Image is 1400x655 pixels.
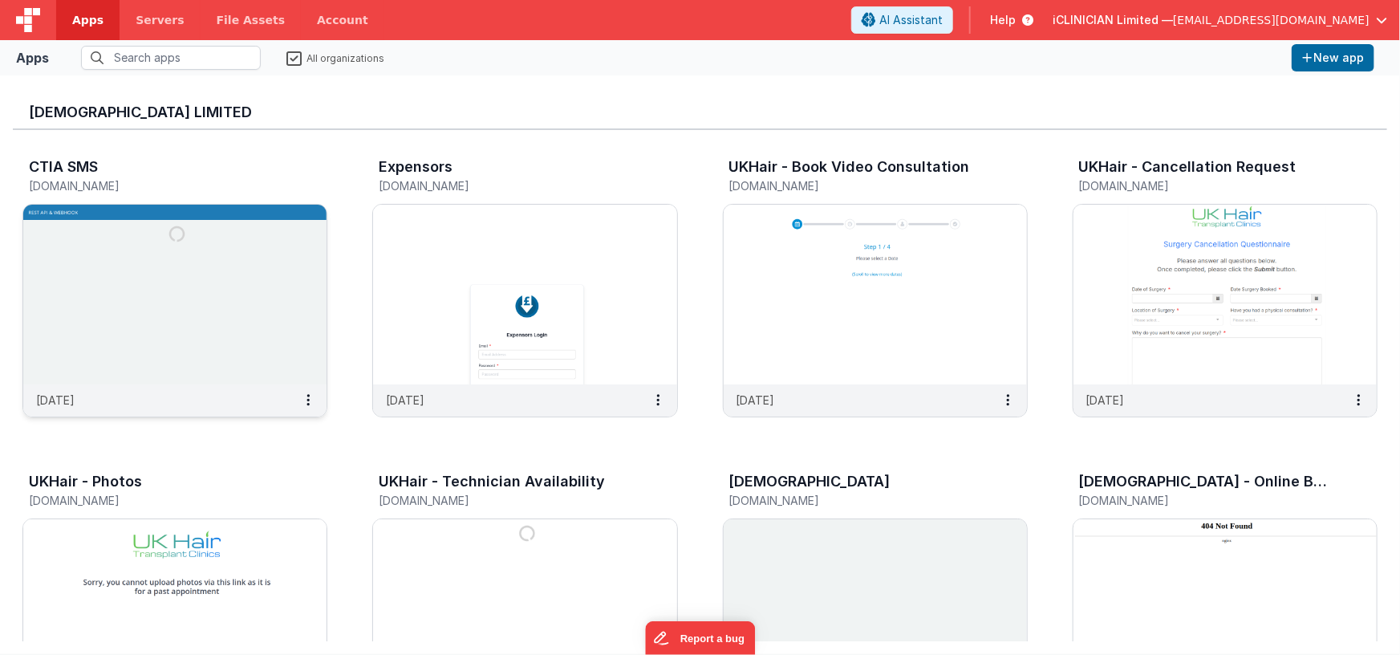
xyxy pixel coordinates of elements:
button: New app [1292,44,1374,71]
span: File Assets [217,12,286,28]
h5: [DOMAIN_NAME] [29,180,287,192]
span: AI Assistant [879,12,943,28]
span: [EMAIL_ADDRESS][DOMAIN_NAME] [1173,12,1370,28]
h5: [DOMAIN_NAME] [29,494,287,507]
h5: [DOMAIN_NAME] [729,494,988,507]
h3: Expensors [379,159,452,175]
input: Search apps [81,46,261,70]
p: [DATE] [386,392,424,409]
h3: [DEMOGRAPHIC_DATA] - Online Bookings [1079,474,1333,490]
button: AI Assistant [851,6,953,34]
h5: [DOMAIN_NAME] [379,180,637,192]
h5: [DOMAIN_NAME] [379,494,637,507]
button: iCLINICIAN Limited — [EMAIL_ADDRESS][DOMAIN_NAME] [1053,12,1387,28]
h3: UKHair - Photos [29,474,142,490]
h3: [DEMOGRAPHIC_DATA] [729,474,891,490]
span: Help [990,12,1016,28]
p: [DATE] [36,392,75,409]
h5: [DOMAIN_NAME] [1079,180,1337,192]
span: Apps [72,12,103,28]
span: iCLINICIAN Limited — [1053,12,1173,28]
h5: [DOMAIN_NAME] [729,180,988,192]
h5: [DOMAIN_NAME] [1079,494,1337,507]
span: Servers [136,12,184,28]
iframe: Marker.io feedback button [645,621,755,655]
h3: CTIA SMS [29,159,98,175]
h3: [DEMOGRAPHIC_DATA] Limited [29,104,1371,120]
label: All organizations [286,50,384,65]
p: [DATE] [737,392,775,409]
div: Apps [16,48,49,67]
h3: UKHair - Cancellation Request [1079,159,1297,175]
p: [DATE] [1086,392,1125,409]
h3: UKHair - Book Video Consultation [729,159,970,175]
h3: UKHair - Technician Availability [379,474,605,490]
